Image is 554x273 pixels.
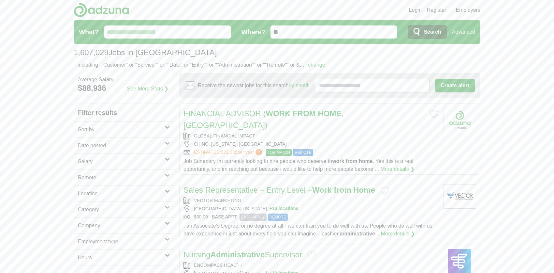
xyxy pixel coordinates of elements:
h2: Filter results [74,104,174,121]
button: Add to favorite jobs [380,187,389,195]
a: Employers [456,6,480,14]
button: +10 locations [270,205,299,212]
a: More details ❯ [381,165,415,173]
strong: FROM [293,109,316,118]
img: Vector Marketing logo [444,184,476,209]
strong: WORK [266,109,291,118]
a: NursingAdministrativeSupervisor [183,250,302,259]
strong: Work [312,185,332,194]
span: REMOTE [293,149,313,156]
span: Receive the newest jobs for this search : [198,82,309,89]
button: Add to favorite jobs [307,251,316,259]
strong: Administrative [211,250,265,259]
a: ESTIMATED:$72,335per year? [194,149,263,156]
span: , an Associate’s Degree, or no degree at all - we can train you to do well with us. People who do... [183,223,432,236]
a: See More Stats ❯ [127,85,169,93]
span: TOP MATCH [266,149,292,156]
strong: Home [353,185,375,194]
span: $72,335 [221,150,238,155]
h1: Jobs in [GEOGRAPHIC_DATA] [74,48,217,57]
a: Remote [74,169,174,185]
label: Where? [241,27,265,37]
h2: Date posted [78,142,165,150]
a: Sort by [74,121,174,137]
a: change [308,62,325,68]
strong: HOME [318,109,341,118]
h2: Sort by [78,126,165,134]
a: Login [409,6,422,14]
label: What? [79,27,99,37]
button: Add to favorite jobs [430,110,438,118]
a: Salary [74,153,174,169]
strong: from [334,185,351,194]
span: EASY APPLY [240,214,266,221]
a: More details ❯ [381,230,415,238]
span: Search [424,25,441,39]
span: ? [255,149,262,155]
a: Hours [74,249,174,265]
h2: Hours [78,254,165,262]
h2: Employment type [78,238,165,246]
button: Create alert [435,79,475,92]
a: Register [427,6,446,14]
h2: Company [78,222,165,230]
a: Location [74,185,174,201]
a: Category [74,201,174,217]
div: Average Salary [78,77,170,82]
strong: from [346,158,357,164]
img: Company logo [444,108,476,132]
div: GLOBAL FINANCIAL IMPACT [183,133,438,139]
h2: Category [78,206,165,214]
a: Date posted [74,137,174,153]
strong: home [359,158,373,164]
a: VECTOR MARKETING [194,198,241,203]
a: Advanced [452,25,475,39]
span: Job Summary Im currently looking to hire people who deserve to . Yes this is a real opportunity, ... [183,158,413,172]
div: $30.00 - BASE APPT [183,214,438,221]
a: Employment type [74,233,174,249]
a: Sales Representative – Entry Level –Work from Home [183,185,375,194]
span: REMOTE [268,214,288,221]
strong: work [332,158,344,164]
a: FINANCIAL ADVISOR (WORK FROM HOME, [GEOGRAPHIC_DATA]) [183,109,343,130]
span: + [270,205,272,212]
span: 1,607,029 [74,47,109,58]
h2: Location [78,190,165,198]
div: [GEOGRAPHIC_DATA][US_STATE] [183,205,438,212]
button: Search [408,25,446,39]
a: Company [74,217,174,233]
a: ENCOMPASS HEALTH [194,263,242,268]
div: CHINO, [US_STATE], [GEOGRAPHIC_DATA] [183,141,438,148]
div: $88,936 [78,82,170,94]
h2: including ""Customer" or "Service"" or ""Data" or "Entry"" or ""Administration"" or ""Remote"" or... [78,61,325,69]
a: by email [289,83,308,88]
h2: Salary [78,158,165,166]
strong: administrative [340,231,375,236]
img: Adzuna logo [74,3,129,17]
h2: Remote [78,174,165,182]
